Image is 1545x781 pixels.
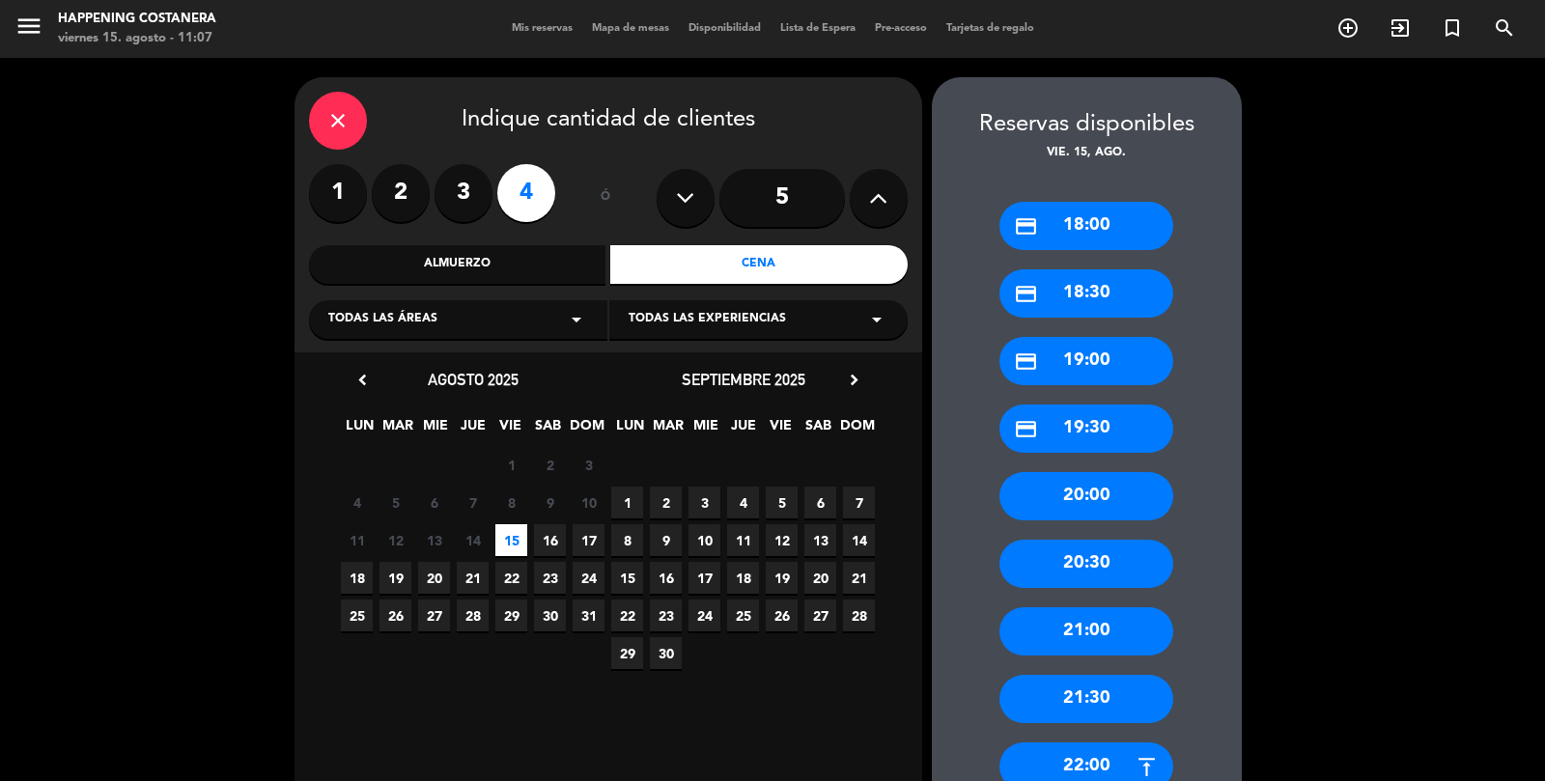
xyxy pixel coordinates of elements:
span: 18 [341,562,373,594]
label: 2 [372,164,430,222]
div: 20:30 [999,540,1173,588]
div: Almuerzo [309,245,606,284]
span: MAR [652,414,684,446]
span: JUE [457,414,489,446]
div: 21:30 [999,675,1173,723]
span: 17 [688,562,720,594]
div: 21:00 [999,607,1173,655]
span: Todas las áreas [328,310,437,329]
span: Todas las experiencias [629,310,786,329]
div: 18:30 [999,269,1173,318]
span: Disponibilidad [679,23,771,34]
span: 21 [457,562,489,594]
span: 19 [766,562,798,594]
span: 17 [573,524,604,556]
div: 18:00 [999,202,1173,250]
span: 16 [534,524,566,556]
span: MIE [689,414,721,446]
span: DOM [570,414,602,446]
span: 25 [727,600,759,631]
div: viernes 15. agosto - 11:07 [58,29,216,48]
span: 2 [650,487,682,518]
span: 23 [534,562,566,594]
span: 8 [611,524,643,556]
span: 3 [573,449,604,481]
span: 7 [843,487,875,518]
i: close [326,109,350,132]
div: 20:00 [999,472,1173,520]
span: MIE [419,414,451,446]
span: 8 [495,487,527,518]
span: 20 [418,562,450,594]
span: 25 [341,600,373,631]
span: 5 [379,487,411,518]
div: 19:00 [999,337,1173,385]
i: credit_card [1014,282,1038,306]
span: Tarjetas de regalo [937,23,1044,34]
span: 10 [573,487,604,518]
span: 22 [495,562,527,594]
span: SAB [802,414,834,446]
span: 23 [650,600,682,631]
span: 5 [766,487,798,518]
span: VIE [494,414,526,446]
span: 18 [727,562,759,594]
span: 15 [611,562,643,594]
span: 12 [379,524,411,556]
span: 24 [688,600,720,631]
span: 4 [727,487,759,518]
span: 20 [804,562,836,594]
span: 15 [495,524,527,556]
span: 13 [418,524,450,556]
span: 30 [534,600,566,631]
span: VIE [765,414,797,446]
div: ó [575,164,637,232]
i: search [1493,16,1516,40]
i: chevron_left [352,370,373,390]
label: 4 [497,164,555,222]
i: credit_card [1014,214,1038,238]
span: JUE [727,414,759,446]
span: 27 [804,600,836,631]
i: arrow_drop_down [865,308,888,331]
span: LUN [614,414,646,446]
i: menu [14,12,43,41]
div: vie. 15, ago. [932,144,1242,163]
span: agosto 2025 [428,370,519,389]
span: Pre-acceso [865,23,937,34]
label: 3 [435,164,492,222]
span: 27 [418,600,450,631]
span: 6 [418,487,450,518]
i: arrow_drop_down [565,308,588,331]
span: 9 [650,524,682,556]
span: 28 [457,600,489,631]
span: Mis reservas [502,23,582,34]
span: 10 [688,524,720,556]
span: 29 [611,637,643,669]
span: LUN [344,414,376,446]
span: 9 [534,487,566,518]
span: 28 [843,600,875,631]
span: 1 [611,487,643,518]
span: 30 [650,637,682,669]
span: 31 [573,600,604,631]
span: septiembre 2025 [682,370,805,389]
span: 19 [379,562,411,594]
span: 26 [766,600,798,631]
span: SAB [532,414,564,446]
span: Mapa de mesas [582,23,679,34]
span: 29 [495,600,527,631]
div: Indique cantidad de clientes [309,92,908,150]
button: menu [14,12,43,47]
span: MAR [381,414,413,446]
i: add_circle_outline [1336,16,1360,40]
label: 1 [309,164,367,222]
span: 3 [688,487,720,518]
span: 2 [534,449,566,481]
span: Lista de Espera [771,23,865,34]
i: exit_to_app [1389,16,1412,40]
i: turned_in_not [1441,16,1464,40]
div: Reservas disponibles [932,106,1242,144]
span: 14 [843,524,875,556]
span: 14 [457,524,489,556]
